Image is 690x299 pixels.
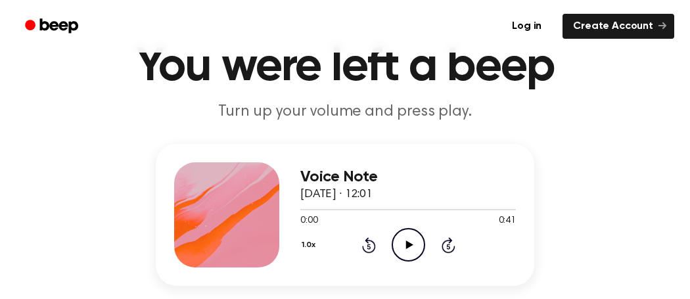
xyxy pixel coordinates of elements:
[300,214,317,228] span: 0:00
[16,43,674,91] h1: You were left a beep
[499,11,555,41] a: Log in
[499,214,516,228] span: 0:41
[93,101,597,123] p: Turn up your volume and press play.
[300,168,516,186] h3: Voice Note
[16,14,90,39] a: Beep
[300,189,373,200] span: [DATE] · 12:01
[563,14,674,39] a: Create Account
[300,234,320,256] button: 1.0x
